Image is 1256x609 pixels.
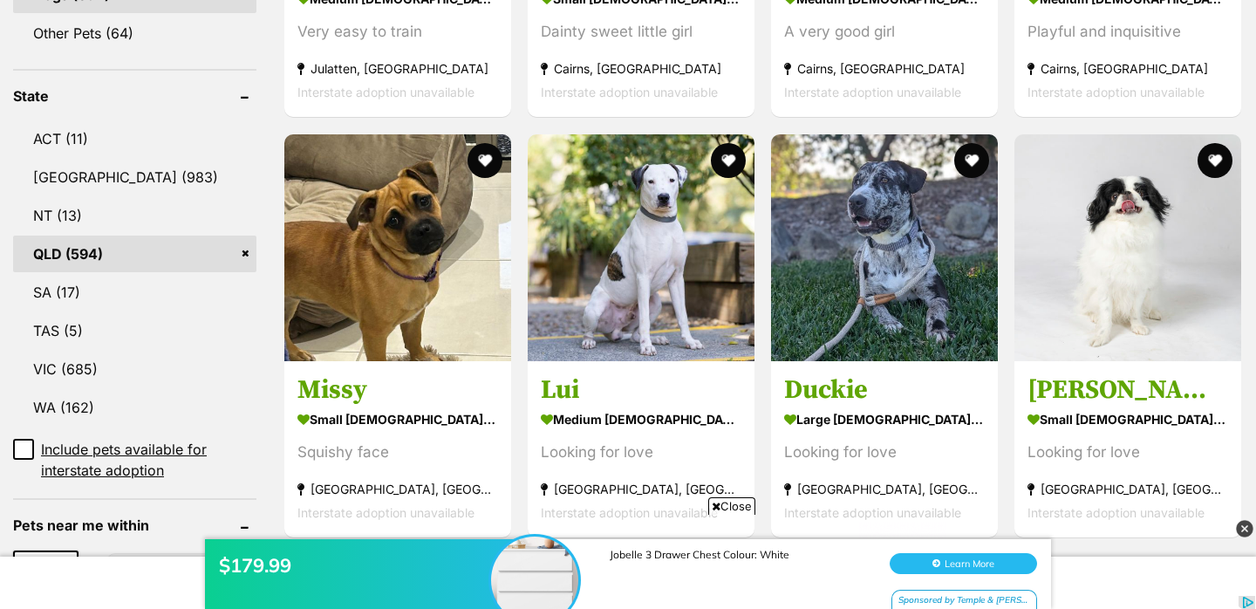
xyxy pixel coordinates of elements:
[708,497,755,515] span: Close
[771,360,998,537] a: Duckie large [DEMOGRAPHIC_DATA] Dog Looking for love [GEOGRAPHIC_DATA], [GEOGRAPHIC_DATA] Interst...
[1027,441,1228,464] div: Looking for love
[13,389,256,426] a: WA (162)
[1027,58,1228,81] strong: Cairns, [GEOGRAPHIC_DATA]
[13,197,256,234] a: NT (13)
[1027,373,1228,407] h3: [PERSON_NAME]
[711,143,746,178] button: favourite
[1027,86,1205,100] span: Interstate adoption unavailable
[468,143,502,178] button: favourite
[541,441,741,464] div: Looking for love
[784,407,985,432] strong: large [DEMOGRAPHIC_DATA] Dog
[297,21,498,44] div: Very easy to train
[13,351,256,387] a: VIC (685)
[13,439,256,481] a: Include pets available for interstate adoption
[297,86,474,100] span: Interstate adoption unavailable
[784,373,985,407] h3: Duckie
[784,58,985,81] strong: Cairns, [GEOGRAPHIC_DATA]
[1027,21,1228,44] div: Playful and inquisitive
[891,86,1037,107] div: Sponsored by Temple & [PERSON_NAME]
[13,120,256,157] a: ACT (11)
[13,159,256,195] a: [GEOGRAPHIC_DATA] (983)
[1014,360,1241,537] a: [PERSON_NAME] small [DEMOGRAPHIC_DATA] Dog Looking for love [GEOGRAPHIC_DATA], [GEOGRAPHIC_DATA] ...
[1014,134,1241,361] img: Katsumi - Japanese Chin Dog
[784,477,985,501] strong: [GEOGRAPHIC_DATA], [GEOGRAPHIC_DATA]
[784,21,985,44] div: A very good girl
[528,360,754,537] a: Lui medium [DEMOGRAPHIC_DATA] Dog Looking for love [GEOGRAPHIC_DATA], [GEOGRAPHIC_DATA] Interstat...
[297,441,498,464] div: Squishy face
[41,439,256,481] span: Include pets available for interstate adoption
[13,274,256,311] a: SA (17)
[954,143,989,178] button: favourite
[541,373,741,407] h3: Lui
[284,134,511,361] img: Missy - Pug x Jack Russell Terrier Dog
[13,88,256,104] header: State
[284,360,511,537] a: Missy small [DEMOGRAPHIC_DATA] Dog Squishy face [GEOGRAPHIC_DATA], [GEOGRAPHIC_DATA] Interstate a...
[297,373,498,407] h3: Missy
[297,477,498,501] strong: [GEOGRAPHIC_DATA], [GEOGRAPHIC_DATA]
[541,477,741,501] strong: [GEOGRAPHIC_DATA], [GEOGRAPHIC_DATA]
[541,58,741,81] strong: Cairns, [GEOGRAPHIC_DATA]
[491,32,578,120] img: $179.99
[1027,477,1228,501] strong: [GEOGRAPHIC_DATA], [GEOGRAPHIC_DATA]
[219,49,498,73] div: $179.99
[297,58,498,81] strong: Julatten, [GEOGRAPHIC_DATA]
[13,312,256,349] a: TAS (5)
[541,86,718,100] span: Interstate adoption unavailable
[784,86,961,100] span: Interstate adoption unavailable
[541,407,741,432] strong: medium [DEMOGRAPHIC_DATA] Dog
[1027,407,1228,432] strong: small [DEMOGRAPHIC_DATA] Dog
[890,49,1037,70] button: Learn More
[541,21,741,44] div: Dainty sweet little girl
[1198,143,1232,178] button: favourite
[528,134,754,361] img: Lui - Bull Arab Dog
[610,44,871,57] div: Jobelle 3 Drawer Chest Colour: White
[297,407,498,432] strong: small [DEMOGRAPHIC_DATA] Dog
[784,441,985,464] div: Looking for love
[1236,520,1253,537] img: close_grey_3x.png
[13,236,256,272] a: QLD (594)
[771,134,998,361] img: Duckie - Louisiana Catahoula Leopard Dog
[13,15,256,51] a: Other Pets (64)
